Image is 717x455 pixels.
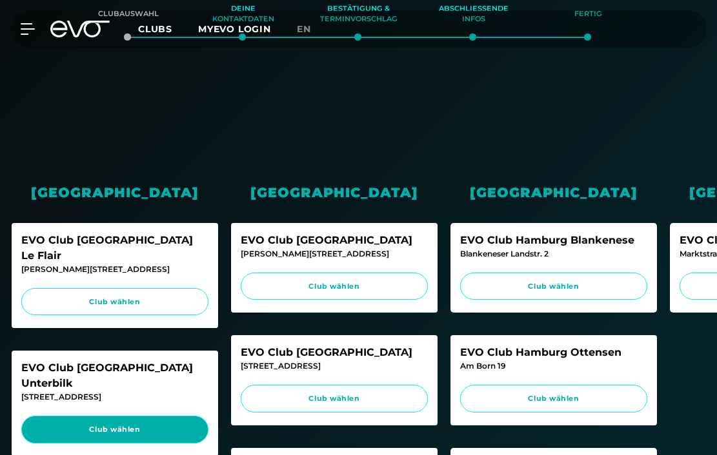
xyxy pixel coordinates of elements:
div: Blankeneser Landstr. 2 [460,248,647,260]
a: Club wählen [460,385,647,412]
a: en [297,22,327,37]
a: Club wählen [21,288,208,316]
div: [GEOGRAPHIC_DATA] [12,182,218,202]
div: [STREET_ADDRESS] [21,391,208,403]
div: [PERSON_NAME][STREET_ADDRESS] [241,248,428,260]
div: Am Born 19 [460,360,647,372]
a: Club wählen [241,385,428,412]
div: [GEOGRAPHIC_DATA] [450,182,657,202]
div: EVO Club [GEOGRAPHIC_DATA] [241,233,428,248]
div: [GEOGRAPHIC_DATA] [231,182,438,202]
span: Clubs [138,23,172,35]
span: Club wählen [472,281,635,292]
a: Clubs [138,23,198,35]
span: Club wählen [253,281,416,292]
span: Club wählen [34,296,196,307]
div: [STREET_ADDRESS] [241,360,428,372]
span: Club wählen [472,393,635,404]
a: MYEVO LOGIN [198,23,271,35]
span: en [297,23,311,35]
div: EVO Club [GEOGRAPHIC_DATA] Unterbilk [21,360,208,391]
span: Club wählen [253,393,416,404]
a: Club wählen [241,273,428,300]
div: EVO Club Hamburg Ottensen [460,345,647,360]
div: EVO Club [GEOGRAPHIC_DATA] Le Flair [21,233,208,264]
a: Club wählen [21,416,208,443]
div: [PERSON_NAME][STREET_ADDRESS] [21,264,208,275]
a: Club wählen [460,273,647,300]
div: EVO Club Hamburg Blankenese [460,233,647,248]
span: Club wählen [34,424,196,435]
div: EVO Club [GEOGRAPHIC_DATA] [241,345,428,360]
